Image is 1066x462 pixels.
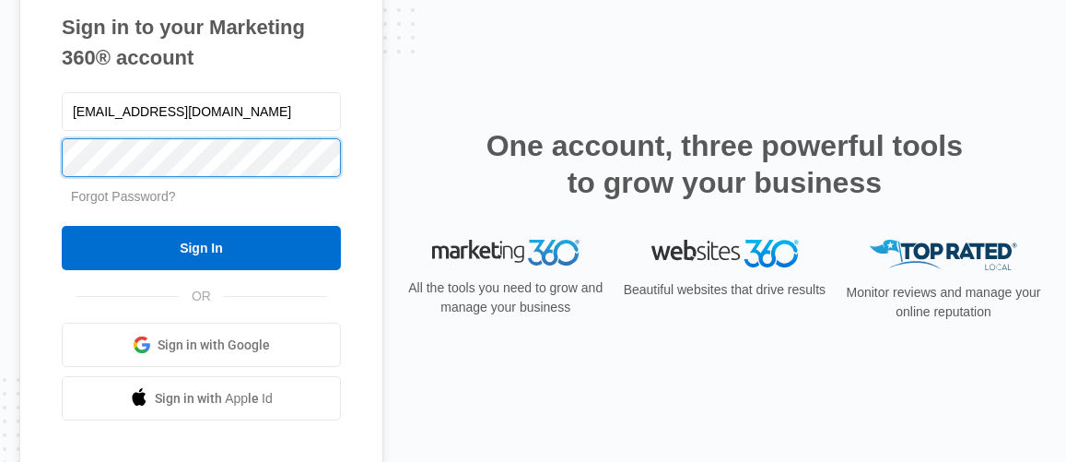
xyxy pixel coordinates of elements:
[403,278,609,317] p: All the tools you need to grow and manage your business
[179,287,224,306] span: OR
[158,336,270,355] span: Sign in with Google
[62,376,341,421] a: Sign in with Apple Id
[155,389,273,409] span: Sign in with Apple Id
[481,127,969,201] h2: One account, three powerful tools to grow your business
[62,323,341,367] a: Sign in with Google
[870,240,1017,270] img: Top Rated Local
[840,283,1047,322] p: Monitor reviews and manage your online reputation
[651,240,799,267] img: Websites 360
[71,189,176,204] a: Forgot Password?
[62,12,341,73] h1: Sign in to your Marketing 360® account
[622,280,828,300] p: Beautiful websites that drive results
[432,240,580,266] img: Marketing 360
[62,92,341,131] input: Email
[62,226,341,270] input: Sign In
